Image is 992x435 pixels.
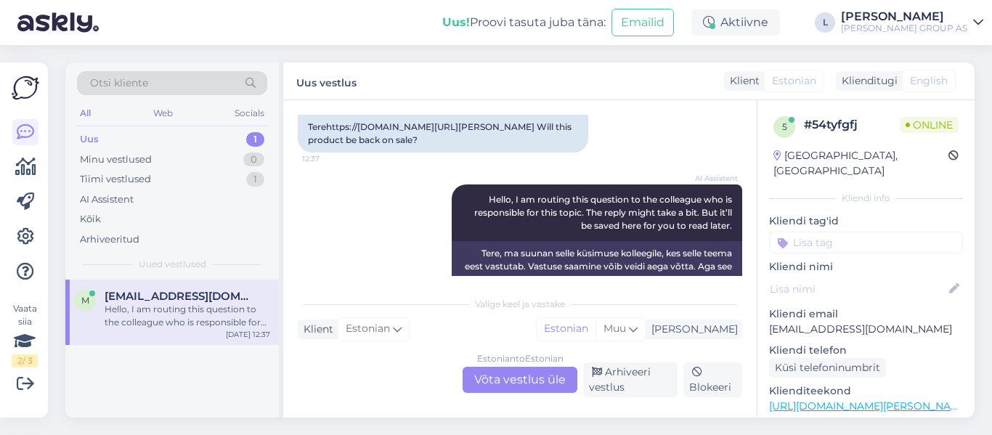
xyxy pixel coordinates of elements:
[139,258,206,271] span: Uued vestlused
[769,232,963,253] input: Lisa tag
[769,306,963,322] p: Kliendi email
[769,322,963,337] p: [EMAIL_ADDRESS][DOMAIN_NAME]
[80,153,152,167] div: Minu vestlused
[804,116,900,134] div: # 54tyfgfj
[442,14,606,31] div: Proovi tasuta juba täna:
[12,354,38,367] div: 2 / 3
[769,399,969,412] a: [URL][DOMAIN_NAME][PERSON_NAME]
[841,11,983,34] a: [PERSON_NAME][PERSON_NAME] GROUP AS
[683,173,738,184] span: AI Assistent
[836,73,898,89] div: Klienditugi
[77,104,94,123] div: All
[769,192,963,205] div: Kliendi info
[442,15,470,29] b: Uus!
[90,76,148,91] span: Otsi kliente
[80,172,151,187] div: Tiimi vestlused
[769,343,963,358] p: Kliendi telefon
[80,132,99,147] div: Uus
[691,9,780,36] div: Aktiivne
[12,302,38,367] div: Vaata siia
[477,352,564,365] div: Estonian to Estonian
[646,322,738,337] div: [PERSON_NAME]
[900,117,959,133] span: Online
[772,73,816,89] span: Estonian
[296,71,357,91] label: Uus vestlus
[815,12,835,33] div: L
[769,383,963,399] p: Klienditeekond
[346,321,390,337] span: Estonian
[769,214,963,229] p: Kliendi tag'id
[226,329,270,340] div: [DATE] 12:37
[769,358,886,378] div: Küsi telefoninumbrit
[537,318,595,340] div: Estonian
[243,153,264,167] div: 0
[770,281,946,297] input: Lisa nimi
[611,9,674,36] button: Emailid
[302,153,357,164] span: 12:37
[583,362,678,397] div: Arhiveeri vestlus
[80,232,139,247] div: Arhiveeritud
[782,121,787,132] span: 5
[452,241,742,292] div: Tere, ma suunan selle küsimuse kolleegile, kes selle teema eest vastutab. Vastuse saamine võib ve...
[724,73,760,89] div: Klient
[246,132,264,147] div: 1
[80,212,101,227] div: Kõik
[298,115,588,153] div: Terehttps://[DOMAIN_NAME][URL][PERSON_NAME] Will this product be back on sale?
[463,367,577,393] div: Võta vestlus üle
[474,194,734,231] span: Hello, I am routing this question to the colleague who is responsible for this topic. The reply m...
[298,298,742,311] div: Valige keel ja vastake
[910,73,948,89] span: English
[841,23,967,34] div: [PERSON_NAME] GROUP AS
[603,322,626,335] span: Muu
[80,192,134,207] div: AI Assistent
[12,74,39,102] img: Askly Logo
[105,290,256,303] span: mariliis.ojaver@gmail.com
[232,104,267,123] div: Socials
[769,259,963,275] p: Kliendi nimi
[298,322,333,337] div: Klient
[246,172,264,187] div: 1
[81,295,89,306] span: m
[105,303,270,329] div: Hello, I am routing this question to the colleague who is responsible for this topic. The reply m...
[683,362,742,397] div: Blokeeri
[841,11,967,23] div: [PERSON_NAME]
[773,148,948,179] div: [GEOGRAPHIC_DATA], [GEOGRAPHIC_DATA]
[150,104,176,123] div: Web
